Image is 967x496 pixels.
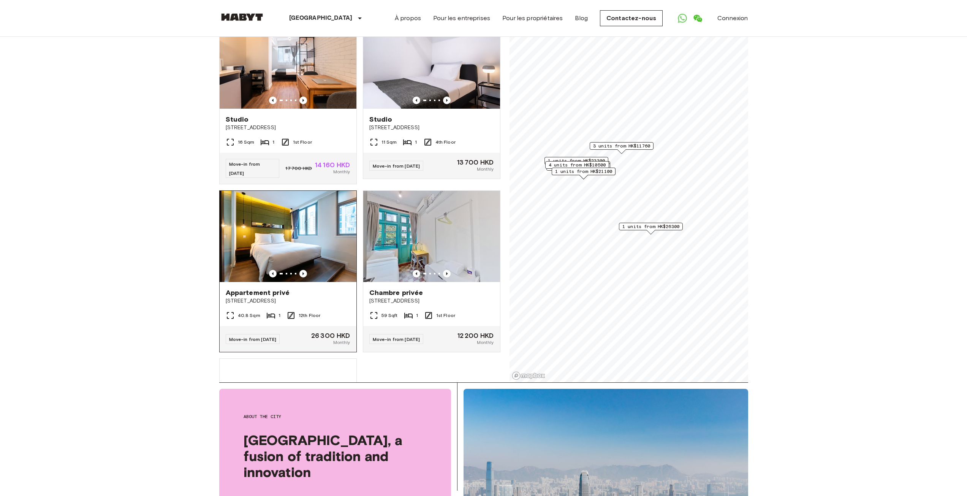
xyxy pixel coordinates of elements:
[229,161,260,176] span: Move-in from [DATE]
[548,162,605,168] span: 4 units from HK$10500
[413,270,420,277] button: Previous image
[229,336,277,342] span: Move-in from [DATE]
[269,97,277,104] button: Previous image
[546,163,610,175] div: Map marker
[226,297,350,305] span: [STREET_ADDRESS]
[544,157,608,169] div: Map marker
[369,115,392,124] span: Studio
[548,157,605,164] span: 1 units from HK$23300
[219,190,357,352] a: Marketing picture of unit HK-01-054-010-01Previous imagePrevious imageAppartement privé[STREET_AD...
[395,14,421,23] a: À propos
[333,339,350,346] span: Monthly
[299,97,307,104] button: Previous image
[219,13,265,21] img: Habyt
[238,312,260,319] span: 40.8 Sqm
[436,312,455,319] span: 1st Floor
[512,371,545,380] a: Mapbox logo
[311,332,350,339] span: 26 300 HKD
[226,115,249,124] span: Studio
[363,17,500,179] a: Marketing picture of unit HK-01-063-010-001Previous imagePrevious imageStudio[STREET_ADDRESS]11 S...
[285,165,312,172] span: 17 700 HKD
[363,17,500,109] img: Marketing picture of unit HK-01-063-010-001
[220,17,356,109] img: Marketing picture of unit HK-01-063-002-001
[244,413,427,420] span: About the city
[220,359,356,450] img: Marketing picture of unit HK-01-055-004-001
[619,223,682,235] div: Map marker
[369,288,423,297] span: Chambre privée
[363,191,500,282] img: Marketing picture of unit HK-01-057-001-001
[551,168,615,179] div: Map marker
[293,139,312,146] span: 1st Floor
[675,11,690,26] a: Open WhatsApp
[555,168,612,175] span: 1 units from HK$21100
[477,339,494,346] span: Monthly
[600,10,663,26] a: Contactez-nous
[299,312,321,319] span: 12th Floor
[272,139,274,146] span: 1
[289,14,353,23] p: [GEOGRAPHIC_DATA]
[381,139,397,146] span: 11 Sqm
[690,11,705,26] a: Open WeChat
[315,162,350,168] span: 14 160 HKD
[363,190,500,352] a: Marketing picture of unit HK-01-057-001-001Previous imagePrevious imageChambre privée[STREET_ADDR...
[477,166,494,173] span: Monthly
[457,332,494,339] span: 12 200 HKD
[369,124,494,132] span: [STREET_ADDRESS]
[575,14,588,23] a: Blog
[269,270,277,277] button: Previous image
[238,139,255,146] span: 16 Sqm
[226,288,290,297] span: Appartement privé
[435,139,456,146] span: 4th Floor
[443,270,451,277] button: Previous image
[220,191,356,282] img: Marketing picture of unit HK-01-054-010-01
[457,159,494,166] span: 13 700 HKD
[593,143,650,149] span: 3 units from HK$11760
[443,97,451,104] button: Previous image
[381,312,398,319] span: 59 Sqft
[369,297,494,305] span: [STREET_ADDRESS]
[219,17,357,184] a: Marketing picture of unit HK-01-063-002-001Previous imagePrevious imageStudio[STREET_ADDRESS]16 S...
[299,270,307,277] button: Previous image
[373,336,420,342] span: Move-in from [DATE]
[589,142,653,154] div: Map marker
[433,14,490,23] a: Pour les entreprises
[279,312,280,319] span: 1
[416,312,418,319] span: 1
[413,97,420,104] button: Previous image
[717,14,748,23] a: Connexion
[226,124,350,132] span: [STREET_ADDRESS]
[415,139,417,146] span: 1
[244,432,427,480] span: [GEOGRAPHIC_DATA], a fusion of tradition and innovation
[373,163,420,169] span: Move-in from [DATE]
[546,161,610,173] div: Map marker
[545,161,609,173] div: Map marker
[622,223,679,230] span: 1 units from HK$26300
[333,168,350,175] span: Monthly
[502,14,563,23] a: Pour les propriétaires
